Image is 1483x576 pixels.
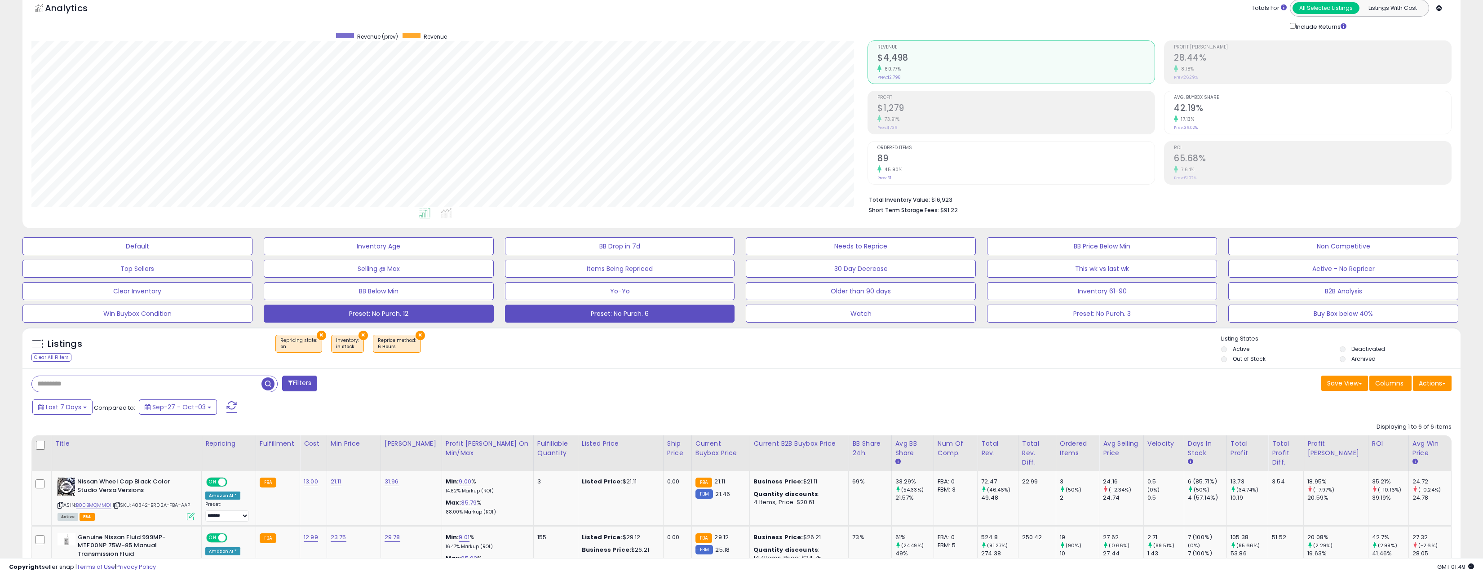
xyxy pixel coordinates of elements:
button: Inventory Age [264,237,494,255]
label: Archived [1351,355,1376,363]
button: BB Drop in 7d [505,237,735,255]
button: Clear Inventory [22,282,252,300]
button: Default [22,237,252,255]
div: 18.95% [1307,478,1368,486]
b: Nissan Wheel Cap Black Color Studio Versa Versions [77,478,186,496]
span: Columns [1375,379,1403,388]
small: FBA [260,478,276,487]
div: Num of Comp. [938,439,974,458]
small: (89.51%) [1153,542,1174,549]
a: Privacy Policy [116,563,156,571]
div: 22.99 [1022,478,1049,486]
div: Displaying 1 to 6 of 6 items [1377,423,1452,431]
b: Quantity discounts [753,490,818,498]
h2: 28.44% [1174,53,1451,65]
span: Profit [PERSON_NAME] [1174,45,1451,50]
b: Min: [446,477,459,486]
small: Prev: 26.29% [1174,75,1198,80]
div: Totals For [1252,4,1287,13]
div: 35.21% [1372,478,1408,486]
span: Inventory : [336,337,359,350]
span: 2025-10-11 01:49 GMT [1437,563,1474,571]
b: Total Inventory Value: [869,196,930,204]
span: 29.12 [714,533,729,541]
small: (0%) [1147,486,1160,493]
div: Current Buybox Price [695,439,746,458]
div: Ordered Items [1060,439,1096,458]
span: Revenue [877,45,1155,50]
a: 13.00 [304,477,318,486]
button: Needs to Reprice [746,237,976,255]
div: Fulfillable Quantity [537,439,574,458]
div: Total Rev. [981,439,1014,458]
small: (-2.34%) [1109,486,1131,493]
div: 61% [895,533,934,541]
div: Listed Price [582,439,660,448]
div: Total Profit Diff. [1272,439,1300,467]
h2: 42.19% [1174,103,1451,115]
div: 19 [1060,533,1099,541]
h5: Analytics [45,2,105,17]
small: 7.64% [1178,166,1195,173]
b: Business Price: [753,533,803,541]
span: $91.22 [940,206,958,214]
div: 20.08% [1307,533,1368,541]
div: 24.72 [1412,478,1451,486]
div: 20.59% [1307,494,1368,502]
div: Title [55,439,198,448]
b: Business Price: [753,477,803,486]
div: 3 [1060,478,1099,486]
h2: 89 [877,153,1155,165]
div: Avg Selling Price [1103,439,1140,458]
a: 12.99 [304,533,318,542]
div: Days In Stock [1188,439,1223,458]
span: Compared to: [94,403,135,412]
p: 88.00% Markup (ROI) [446,509,527,515]
b: Business Price: [582,545,631,554]
h2: $1,279 [877,103,1155,115]
span: All listings currently available for purchase on Amazon [58,513,78,521]
div: % [446,499,527,515]
button: BB Price Below Min [987,237,1217,255]
button: Columns [1369,376,1412,391]
div: 33.29% [895,478,934,486]
div: Profit [PERSON_NAME] on Min/Max [446,439,530,458]
button: × [416,331,425,340]
span: 21.46 [715,490,730,498]
a: 9.00 [459,477,471,486]
button: Yo-Yo [505,282,735,300]
b: Genuine Nissan Fluid 999MP-MTF00NP 75W-85 Manual Transmission Fluid [78,533,187,561]
div: 3.54 [1272,478,1297,486]
div: : [753,490,841,498]
div: on [280,344,317,350]
div: Avg BB Share [895,439,930,458]
div: 69% [852,478,884,486]
small: (90%) [1066,542,1081,549]
div: 6 (85.71%) [1188,478,1226,486]
div: 10.19 [1231,494,1268,502]
small: 45.90% [881,166,902,173]
div: 0.00 [667,478,685,486]
b: Short Term Storage Fees: [869,206,939,214]
p: 16.47% Markup (ROI) [446,544,527,550]
a: Terms of Use [77,563,115,571]
span: Ordered Items [877,146,1155,151]
small: Prev: 61 [877,175,891,181]
small: (50%) [1066,486,1081,493]
small: Prev: $2,798 [877,75,900,80]
div: $26.21 [753,533,841,541]
span: Sep-27 - Oct-03 [152,403,206,412]
div: Ship Price [667,439,688,458]
label: Out of Stock [1233,355,1266,363]
div: Amazon AI * [205,492,240,500]
small: (-0.24%) [1418,486,1441,493]
small: Avg Win Price. [1412,458,1418,466]
div: FBA: 0 [938,533,970,541]
div: 2 [1060,494,1099,502]
button: Active - No Repricer [1228,260,1458,278]
small: (46.46%) [987,486,1010,493]
div: Velocity [1147,439,1180,448]
div: Avg Win Price [1412,439,1448,458]
span: Profit [877,95,1155,100]
span: 25.18 [715,545,730,554]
